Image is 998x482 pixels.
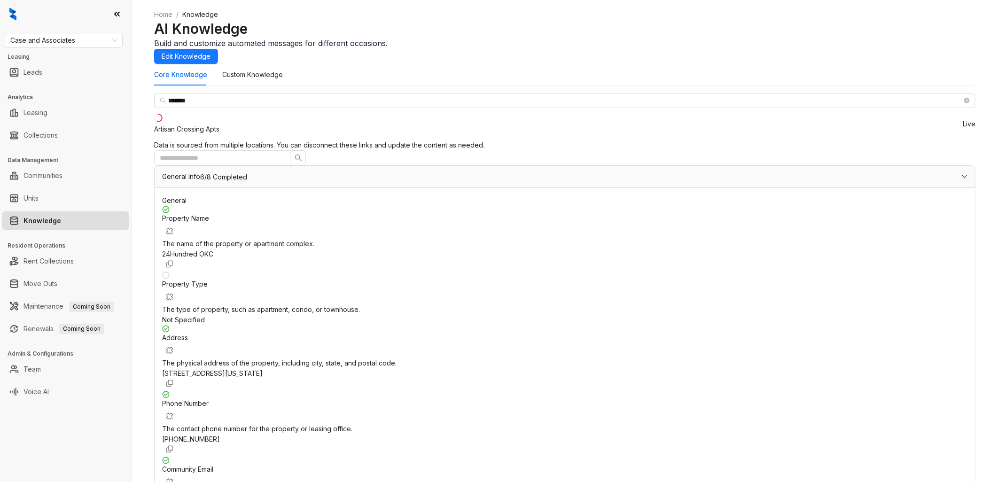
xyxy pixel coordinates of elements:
li: / [176,9,179,20]
span: expanded [962,174,967,179]
div: Property Type [162,279,967,304]
div: The physical address of the property, including city, state, and postal code. [162,358,967,368]
div: The type of property, such as apartment, condo, or townhouse. [162,304,967,315]
li: Collections [2,126,129,145]
button: Edit Knowledge [154,49,218,64]
a: Communities [23,166,62,185]
a: RenewalsComing Soon [23,319,104,338]
div: Not Specified [162,315,967,325]
li: Knowledge [2,211,129,230]
li: Communities [2,166,129,185]
div: The contact phone number for the property or leasing office. [162,424,967,434]
img: logo [9,8,16,21]
div: General Info6/8 Completed [155,166,975,187]
li: Units [2,189,129,208]
a: Leads [23,63,42,82]
div: Custom Knowledge [222,70,283,80]
li: Voice AI [2,382,129,401]
span: search [295,154,302,162]
div: Build and customize automated messages for different occasions. [154,38,975,49]
a: Rent Collections [23,252,74,271]
h3: Leasing [8,53,131,61]
span: [PHONE_NUMBER] [162,435,220,443]
a: Leasing [23,103,47,122]
li: Maintenance [2,297,129,316]
li: Move Outs [2,274,129,293]
li: Leasing [2,103,129,122]
div: Data is sourced from multiple locations. You can disconnect these links and update the content as... [154,140,975,150]
span: Edit Knowledge [162,51,211,62]
div: [STREET_ADDRESS][US_STATE] [162,368,967,379]
h2: AI Knowledge [154,20,975,38]
a: Voice AI [23,382,49,401]
a: Team [23,360,41,379]
h3: Resident Operations [8,241,131,250]
span: General Info [162,172,200,180]
span: 24Hundred OKC [162,250,213,258]
span: Case and Associates [10,33,117,47]
span: close-circle [964,98,970,103]
span: Coming Soon [69,302,114,312]
div: Property Name [162,213,967,239]
div: Artisan Crossing Apts [154,124,219,134]
a: Units [23,189,39,208]
li: Rent Collections [2,252,129,271]
span: General [162,196,187,204]
li: Leads [2,63,129,82]
span: Knowledge [182,10,218,18]
div: Address [162,333,967,358]
span: 6/8 Completed [200,174,247,180]
span: search [160,97,166,104]
a: Collections [23,126,58,145]
div: Core Knowledge [154,70,207,80]
div: Phone Number [162,398,967,424]
li: Team [2,360,129,379]
span: Live [963,121,975,127]
h3: Analytics [8,93,131,101]
h3: Data Management [8,156,131,164]
div: The name of the property or apartment complex. [162,239,967,249]
a: Knowledge [23,211,61,230]
a: Home [152,9,174,20]
span: Coming Soon [59,324,104,334]
a: Move Outs [23,274,57,293]
h3: Admin & Configurations [8,350,131,358]
li: Renewals [2,319,129,338]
